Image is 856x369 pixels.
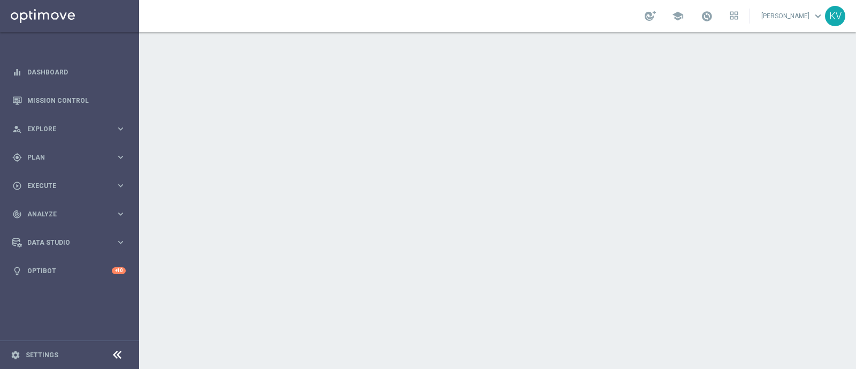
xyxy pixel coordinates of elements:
[812,10,824,22] span: keyboard_arrow_down
[12,124,22,134] i: person_search
[12,96,126,105] button: Mission Control
[12,153,126,162] button: gps_fixed Plan keyboard_arrow_right
[116,209,126,219] i: keyboard_arrow_right
[12,267,126,275] button: lightbulb Optibot +10
[12,124,116,134] div: Explore
[12,238,116,247] div: Data Studio
[112,267,126,274] div: +10
[12,86,126,115] div: Mission Control
[12,257,126,285] div: Optibot
[12,209,22,219] i: track_changes
[27,126,116,132] span: Explore
[12,181,116,191] div: Execute
[12,182,126,190] button: play_circle_outline Execute keyboard_arrow_right
[27,239,116,246] span: Data Studio
[12,68,126,77] button: equalizer Dashboard
[12,58,126,86] div: Dashboard
[12,153,22,162] i: gps_fixed
[12,209,116,219] div: Analyze
[12,266,22,276] i: lightbulb
[116,124,126,134] i: keyboard_arrow_right
[12,153,116,162] div: Plan
[116,180,126,191] i: keyboard_arrow_right
[26,352,58,358] a: Settings
[760,8,825,24] a: [PERSON_NAME]keyboard_arrow_down
[672,10,684,22] span: school
[11,350,20,360] i: settings
[12,125,126,133] button: person_search Explore keyboard_arrow_right
[27,58,126,86] a: Dashboard
[825,6,845,26] div: KV
[116,152,126,162] i: keyboard_arrow_right
[27,154,116,161] span: Plan
[12,238,126,247] button: Data Studio keyboard_arrow_right
[116,237,126,247] i: keyboard_arrow_right
[27,86,126,115] a: Mission Control
[27,183,116,189] span: Execute
[12,210,126,219] button: track_changes Analyze keyboard_arrow_right
[12,181,22,191] i: play_circle_outline
[12,67,22,77] i: equalizer
[27,211,116,217] span: Analyze
[27,257,112,285] a: Optibot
